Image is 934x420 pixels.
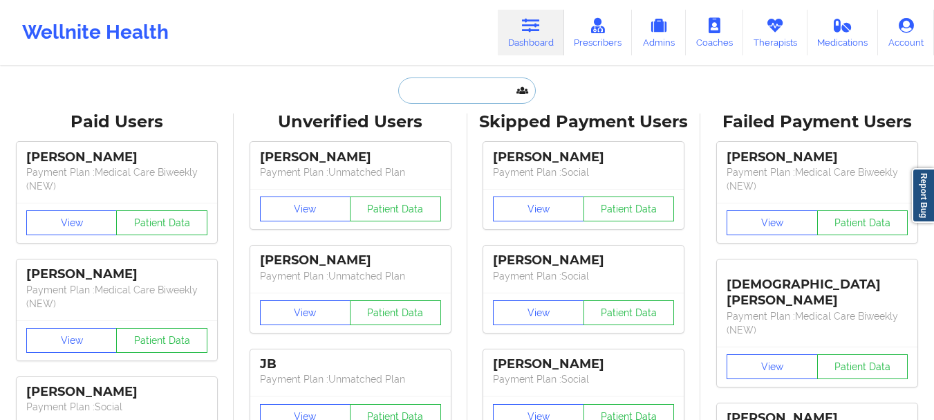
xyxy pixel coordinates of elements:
[26,149,207,165] div: [PERSON_NAME]
[260,149,441,165] div: [PERSON_NAME]
[727,354,818,379] button: View
[350,197,441,221] button: Patient Data
[26,328,118,353] button: View
[564,10,633,55] a: Prescribers
[26,400,207,414] p: Payment Plan : Social
[727,266,908,309] div: [DEMOGRAPHIC_DATA][PERSON_NAME]
[493,253,674,268] div: [PERSON_NAME]
[26,384,207,400] div: [PERSON_NAME]
[260,372,441,386] p: Payment Plan : Unmatched Plan
[116,210,207,235] button: Patient Data
[493,300,584,325] button: View
[260,253,441,268] div: [PERSON_NAME]
[583,300,675,325] button: Patient Data
[243,111,458,133] div: Unverified Users
[807,10,879,55] a: Medications
[632,10,686,55] a: Admins
[26,266,207,282] div: [PERSON_NAME]
[493,372,674,386] p: Payment Plan : Social
[10,111,224,133] div: Paid Users
[260,165,441,179] p: Payment Plan : Unmatched Plan
[116,328,207,353] button: Patient Data
[817,354,908,379] button: Patient Data
[477,111,691,133] div: Skipped Payment Users
[26,165,207,193] p: Payment Plan : Medical Care Biweekly (NEW)
[493,149,674,165] div: [PERSON_NAME]
[743,10,807,55] a: Therapists
[912,168,934,223] a: Report Bug
[493,197,584,221] button: View
[817,210,908,235] button: Patient Data
[26,283,207,311] p: Payment Plan : Medical Care Biweekly (NEW)
[710,111,924,133] div: Failed Payment Users
[686,10,743,55] a: Coaches
[493,165,674,179] p: Payment Plan : Social
[260,356,441,372] div: JB
[350,300,441,325] button: Patient Data
[878,10,934,55] a: Account
[727,210,818,235] button: View
[727,165,908,193] p: Payment Plan : Medical Care Biweekly (NEW)
[260,197,351,221] button: View
[493,269,674,283] p: Payment Plan : Social
[727,309,908,337] p: Payment Plan : Medical Care Biweekly (NEW)
[260,269,441,283] p: Payment Plan : Unmatched Plan
[260,300,351,325] button: View
[26,210,118,235] button: View
[493,356,674,372] div: [PERSON_NAME]
[583,197,675,221] button: Patient Data
[727,149,908,165] div: [PERSON_NAME]
[498,10,564,55] a: Dashboard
